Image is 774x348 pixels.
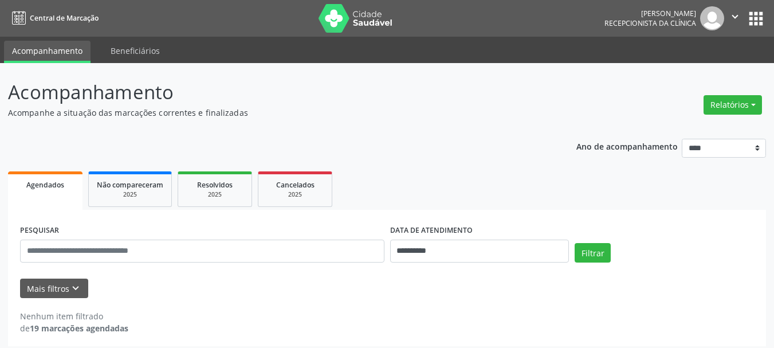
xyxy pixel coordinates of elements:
span: Agendados [26,180,64,190]
a: Acompanhamento [4,41,91,63]
p: Acompanhe a situação das marcações correntes e finalizadas [8,107,539,119]
span: Não compareceram [97,180,163,190]
p: Acompanhamento [8,78,539,107]
div: Nenhum item filtrado [20,310,128,322]
p: Ano de acompanhamento [576,139,678,153]
a: Beneficiários [103,41,168,61]
div: de [20,322,128,334]
label: DATA DE ATENDIMENTO [390,222,473,240]
div: [PERSON_NAME] [604,9,696,18]
div: 2025 [266,190,324,199]
i: keyboard_arrow_down [69,282,82,295]
button: Filtrar [575,243,611,263]
span: Recepcionista da clínica [604,18,696,28]
button:  [724,6,746,30]
strong: 19 marcações agendadas [30,323,128,334]
span: Resolvidos [197,180,233,190]
button: Relatórios [704,95,762,115]
button: apps [746,9,766,29]
label: PESQUISAR [20,222,59,240]
a: Central de Marcação [8,9,99,28]
div: 2025 [97,190,163,199]
div: 2025 [186,190,243,199]
i:  [729,10,741,23]
button: Mais filtroskeyboard_arrow_down [20,279,88,299]
span: Central de Marcação [30,13,99,23]
img: img [700,6,724,30]
span: Cancelados [276,180,315,190]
